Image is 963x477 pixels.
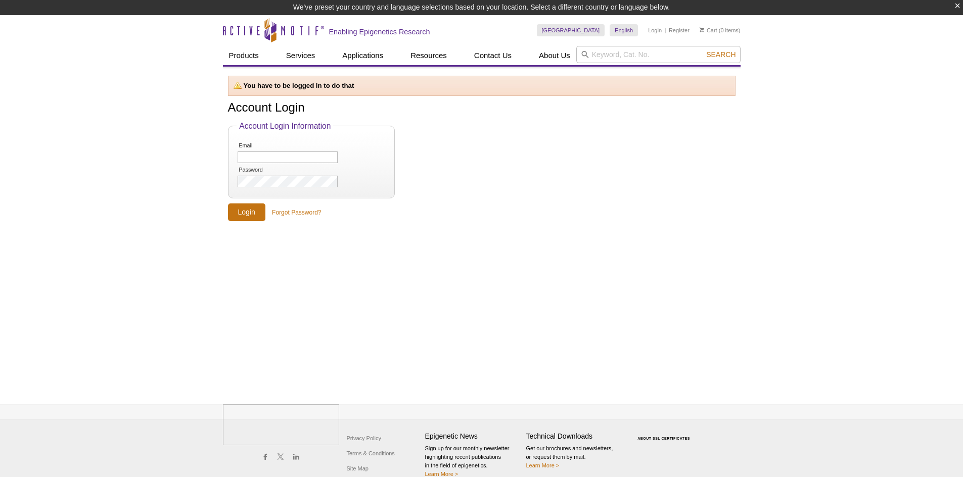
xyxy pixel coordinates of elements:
[700,24,741,36] li: (0 items)
[223,404,339,445] img: Active Motif,
[648,27,662,34] a: Login
[280,46,322,65] a: Services
[237,122,333,131] legend: Account Login Information
[637,437,690,440] a: ABOUT SSL CERTIFICATES
[234,81,730,90] p: You have to be logged in to do that
[665,24,666,36] li: |
[526,462,560,468] a: Learn More >
[700,27,717,34] a: Cart
[576,46,741,63] input: Keyword, Cat. No.
[700,27,704,32] img: Your Cart
[526,444,622,470] p: Get our brochures and newsletters, or request them by mail.
[537,24,605,36] a: [GEOGRAPHIC_DATA]
[344,461,371,476] a: Site Map
[703,50,739,59] button: Search
[272,208,321,217] a: Forgot Password?
[610,24,638,36] a: English
[526,432,622,441] h4: Technical Downloads
[425,471,458,477] a: Learn More >
[706,50,736,59] span: Search
[344,431,384,446] a: Privacy Policy
[336,46,389,65] a: Applications
[425,432,521,441] h4: Epigenetic News
[329,27,430,36] h2: Enabling Epigenetics Research
[228,101,736,116] h1: Account Login
[344,446,397,461] a: Terms & Conditions
[669,27,690,34] a: Register
[404,46,453,65] a: Resources
[468,46,518,65] a: Contact Us
[223,46,265,65] a: Products
[533,46,576,65] a: About Us
[228,203,265,221] input: Login
[627,422,703,444] table: Click to Verify - This site chose Symantec SSL for secure e-commerce and confidential communicati...
[238,167,289,173] label: Password
[238,142,289,149] label: Email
